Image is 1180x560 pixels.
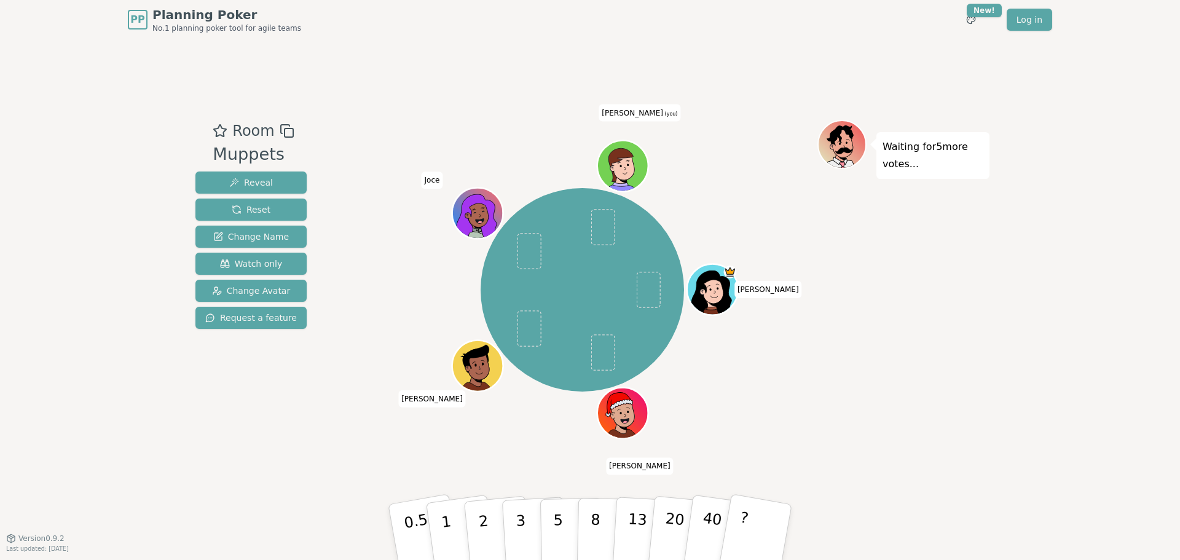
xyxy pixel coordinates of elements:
span: Watch only [220,258,283,270]
span: Click to change your name [422,172,443,189]
button: Change Avatar [195,280,307,302]
span: Click to change your name [599,105,680,122]
span: Reveal [229,176,273,189]
span: (you) [663,111,678,117]
button: Reset [195,199,307,221]
span: Click to change your name [606,458,674,475]
span: Request a feature [205,312,297,324]
button: Watch only [195,253,307,275]
button: Click to change your avatar [599,142,647,190]
button: Add as favourite [213,120,227,142]
span: Click to change your name [398,390,466,408]
span: PP [130,12,144,27]
button: Version0.9.2 [6,534,65,543]
span: Version 0.9.2 [18,534,65,543]
a: Log in [1007,9,1052,31]
div: Muppets [213,142,294,167]
p: Waiting for 5 more votes... [883,138,983,173]
button: Request a feature [195,307,307,329]
span: Last updated: [DATE] [6,545,69,552]
div: New! [967,4,1002,17]
span: Room [232,120,274,142]
span: Elise is the host [723,266,736,278]
button: Change Name [195,226,307,248]
span: No.1 planning poker tool for agile teams [152,23,301,33]
button: New! [960,9,982,31]
span: Planning Poker [152,6,301,23]
span: Click to change your name [734,281,802,298]
button: Reveal [195,172,307,194]
span: Change Name [213,231,289,243]
span: Reset [232,203,270,216]
span: Change Avatar [212,285,291,297]
a: PPPlanning PokerNo.1 planning poker tool for agile teams [128,6,301,33]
